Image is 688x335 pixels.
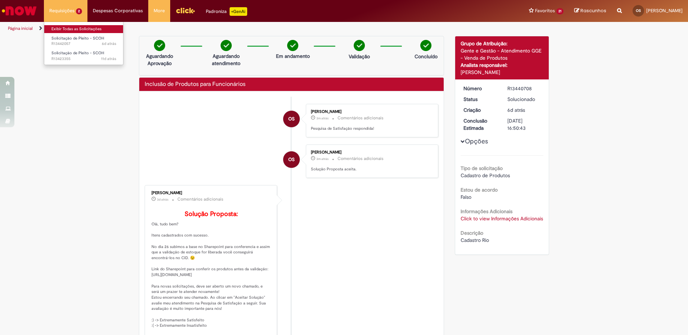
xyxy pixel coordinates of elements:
[338,156,384,162] small: Comentários adicionais
[209,52,244,67] p: Aguardando atendimento
[458,106,502,114] dt: Criação
[51,36,104,41] span: Solicitação de Pleito - SCOH
[51,56,116,62] span: R13423355
[157,197,168,202] span: 3d atrás
[461,40,544,47] div: Grupo de Atribuição:
[316,116,329,120] time: 28/08/2025 15:28:19
[311,110,431,114] div: [PERSON_NAME]
[177,196,223,202] small: Comentários adicionais
[461,208,512,215] b: Informações Adicionais
[287,40,298,51] img: check-circle-green.png
[101,56,116,61] time: 18/08/2025 08:44:20
[461,230,483,236] b: Descrição
[461,187,498,193] b: Estou de acordo
[311,126,431,132] p: Pesquisa de Satisfação respondida!
[206,7,247,16] div: Padroniza
[461,69,544,76] div: [PERSON_NAME]
[176,5,195,16] img: click_logo_yellow_360x200.png
[461,194,471,200] span: Falso
[556,8,563,14] span: 21
[8,26,33,31] a: Página inicial
[507,117,541,132] div: [DATE] 16:50:43
[5,22,453,35] ul: Trilhas de página
[535,7,555,14] span: Favoritos
[157,197,168,202] time: 26/08/2025 10:48:00
[461,47,544,61] div: Gente e Gestão - Atendimento GGE - Venda de Produtos
[44,49,123,63] a: Aberto R13423355 : Solicitação de Pleito - SCOH
[316,157,329,161] time: 28/08/2025 15:28:10
[44,22,123,65] ul: Requisições
[283,111,300,127] div: Oziris Lima Alves da Silva
[354,40,365,51] img: check-circle-green.png
[461,172,510,179] span: Cadastro de Produtos
[154,7,165,14] span: More
[646,8,683,14] span: [PERSON_NAME]
[507,107,525,113] span: 6d atrás
[288,110,295,128] span: OS
[51,41,116,47] span: R13442057
[458,96,502,103] dt: Status
[461,61,544,69] div: Analista responsável:
[154,40,165,51] img: check-circle-green.png
[49,7,74,14] span: Requisições
[574,8,606,14] a: Rascunhos
[316,116,329,120] span: 3m atrás
[461,215,543,222] a: Click to view Informações Adicionais
[102,41,116,46] span: 6d atrás
[311,150,431,155] div: [PERSON_NAME]
[51,50,104,56] span: Solicitação de Pleito - SCOH
[151,191,271,195] div: [PERSON_NAME]
[185,210,238,218] b: Solução Proposta:
[461,165,503,171] b: Tipo de solicitação
[507,85,541,92] div: R13440708
[507,107,525,113] time: 22/08/2025 16:10:29
[458,85,502,92] dt: Número
[93,7,143,14] span: Despesas Corporativas
[507,96,541,103] div: Solucionado
[338,115,384,121] small: Comentários adicionais
[316,157,329,161] span: 3m atrás
[420,40,431,51] img: check-circle-green.png
[142,52,177,67] p: Aguardando Aprovação
[230,7,247,16] p: +GenAi
[458,117,502,132] dt: Conclusão Estimada
[101,56,116,61] span: 11d atrás
[44,25,123,33] a: Exibir Todas as Solicitações
[76,8,82,14] span: 2
[102,41,116,46] time: 23/08/2025 15:26:11
[288,151,295,168] span: OS
[461,237,489,243] span: Cadastro Rio
[1,4,38,18] img: ServiceNow
[507,106,541,114] div: 22/08/2025 16:10:29
[276,52,310,60] p: Em andamento
[311,166,431,172] p: Solução Proposta aceita.
[636,8,641,13] span: OS
[349,53,370,60] p: Validação
[145,81,245,88] h2: Inclusão de Produtos para Funcionários Histórico de tíquete
[580,7,606,14] span: Rascunhos
[221,40,232,51] img: check-circle-green.png
[44,35,123,48] a: Aberto R13442057 : Solicitação de Pleito - SCOH
[283,151,300,168] div: Oziris Lima Alves da Silva
[415,53,438,60] p: Concluído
